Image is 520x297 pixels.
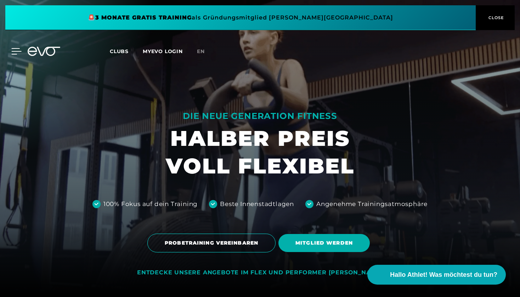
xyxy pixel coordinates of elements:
span: Hallo Athlet! Was möchtest du tun? [390,270,497,280]
a: PROBETRAINING VEREINBAREN [147,228,278,258]
div: Angenehme Trainingsatmosphäre [316,200,428,209]
a: MYEVO LOGIN [143,48,183,55]
div: Beste Innenstadtlagen [220,200,294,209]
div: 100% Fokus auf dein Training [103,200,198,209]
div: ENTDECKE UNSERE ANGEBOTE IM FLEX UND PERFORMER [PERSON_NAME] [137,269,383,276]
div: DIE NEUE GENERATION FITNESS [166,110,355,122]
a: en [197,47,213,56]
span: Clubs [110,48,129,55]
h1: HALBER PREIS VOLL FLEXIBEL [166,125,355,180]
span: en [197,48,205,55]
span: MITGLIED WERDEN [295,239,353,247]
span: CLOSE [487,15,504,21]
a: Clubs [110,48,143,55]
button: Hallo Athlet! Was möchtest du tun? [367,265,506,285]
span: PROBETRAINING VEREINBAREN [165,239,258,247]
button: CLOSE [476,5,515,30]
a: MITGLIED WERDEN [278,229,373,257]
